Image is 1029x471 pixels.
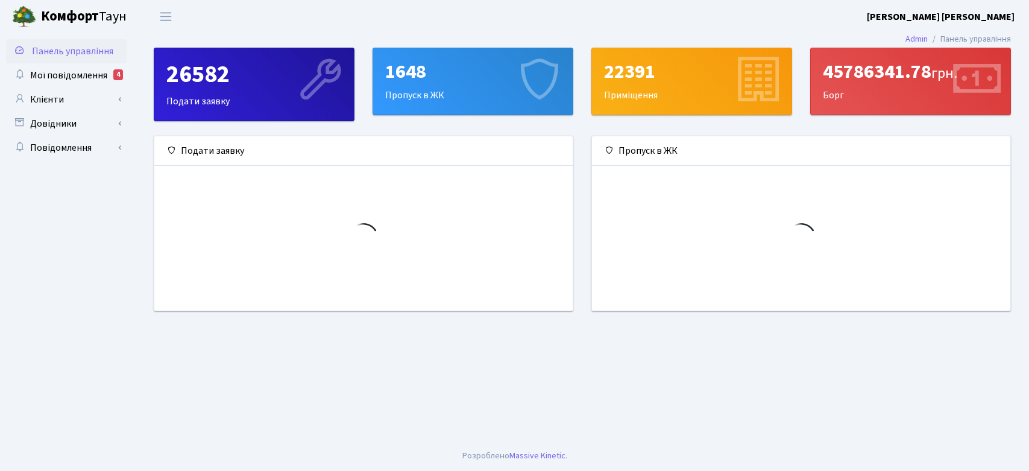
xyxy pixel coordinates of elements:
b: Комфорт [41,7,99,26]
a: Massive Kinetic [509,449,565,462]
a: Мої повідомлення4 [6,63,127,87]
div: 4 [113,69,123,80]
span: Мої повідомлення [30,69,107,82]
span: Таун [41,7,127,27]
div: Борг [811,48,1010,115]
a: Довідники [6,112,127,136]
span: Панель управління [32,45,113,58]
div: Розроблено . [462,449,567,463]
div: 22391 [604,60,779,83]
a: 26582Подати заявку [154,48,354,121]
img: logo.png [12,5,36,29]
li: Панель управління [928,33,1011,46]
div: Пропуск в ЖК [592,136,1010,166]
a: [PERSON_NAME] [PERSON_NAME] [867,10,1015,24]
span: грн. [931,63,957,84]
a: 22391Приміщення [591,48,792,115]
div: Приміщення [592,48,791,115]
div: Пропуск в ЖК [373,48,573,115]
div: 45786341.78 [823,60,998,83]
button: Переключити навігацію [151,7,181,27]
a: Панель управління [6,39,127,63]
div: 26582 [166,60,342,89]
a: Повідомлення [6,136,127,160]
a: Admin [905,33,928,45]
div: 1648 [385,60,561,83]
a: Клієнти [6,87,127,112]
div: Подати заявку [154,136,573,166]
nav: breadcrumb [887,27,1029,52]
div: Подати заявку [154,48,354,121]
a: 1648Пропуск в ЖК [373,48,573,115]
